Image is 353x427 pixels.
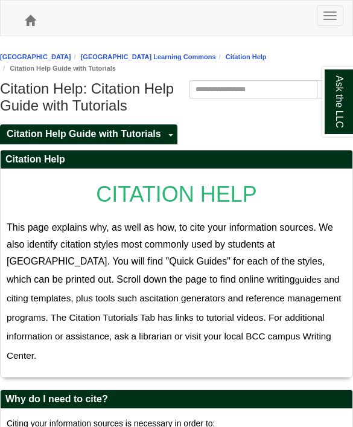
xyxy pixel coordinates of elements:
[295,275,300,284] span: g
[317,80,353,98] button: Search
[1,390,352,409] h2: Why do I need to cite?
[7,293,341,361] span: citation generators and reference management programs. The Citation Tutorials Tab has links to tu...
[226,53,267,60] a: Citation Help
[7,222,333,284] span: This page explains why, as well as how, to cite your information sources. We also identify citati...
[7,129,161,139] span: Citation Help Guide with Tutorials
[81,53,216,60] a: [GEOGRAPHIC_DATA] Learning Commons
[96,182,257,207] span: CITATION HELP
[1,150,352,169] h2: Citation Help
